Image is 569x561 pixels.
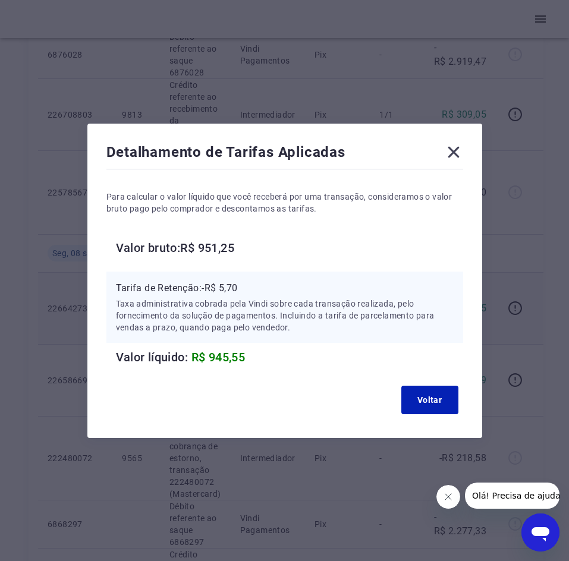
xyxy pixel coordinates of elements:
[436,485,460,509] iframe: Fechar mensagem
[116,281,454,295] p: Tarifa de Retenção: -R$ 5,70
[106,191,463,215] p: Para calcular o valor líquido que você receberá por uma transação, consideramos o valor bruto pag...
[465,483,559,509] iframe: Mensagem da empresa
[116,348,463,367] h6: Valor líquido:
[521,513,559,551] iframe: Botão para abrir a janela de mensagens
[401,386,458,414] button: Voltar
[7,8,100,18] span: Olá! Precisa de ajuda?
[116,298,454,333] p: Taxa administrativa cobrada pela Vindi sobre cada transação realizada, pelo fornecimento da soluç...
[106,143,463,166] div: Detalhamento de Tarifas Aplicadas
[191,350,246,364] span: R$ 945,55
[116,238,463,257] h6: Valor bruto: R$ 951,25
